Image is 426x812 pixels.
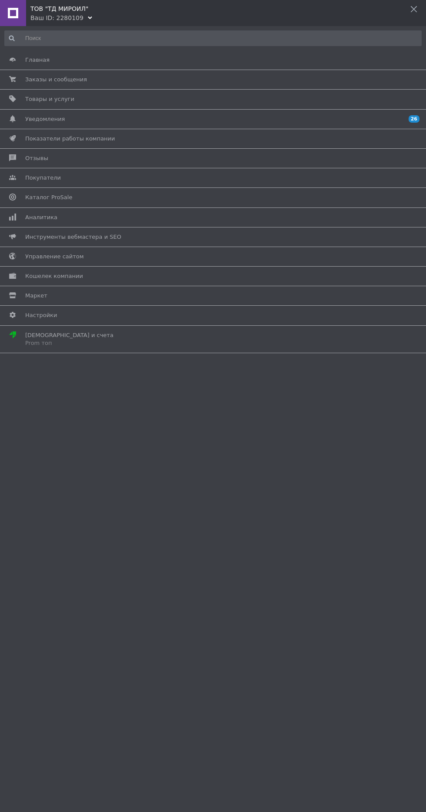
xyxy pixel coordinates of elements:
span: Инструменты вебмастера и SEO [25,233,121,241]
input: Поиск [4,30,422,46]
span: Товары и услуги [25,95,74,103]
span: Уведомления [25,115,65,123]
span: Покупатели [25,174,61,182]
span: [DEMOGRAPHIC_DATA] и счета [25,331,113,347]
div: Prom топ [25,339,113,347]
span: Маркет [25,292,47,300]
span: Кошелек компании [25,272,83,280]
span: Показатели работы компании [25,135,115,143]
span: Главная [25,56,50,64]
span: Отзывы [25,154,48,162]
span: Управление сайтом [25,253,84,261]
span: 26 [409,115,419,123]
span: Аналитика [25,214,57,221]
span: Заказы и сообщения [25,76,87,84]
span: Каталог ProSale [25,194,72,201]
div: Ваш ID: 2280109 [30,13,83,22]
span: Настройки [25,311,57,319]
